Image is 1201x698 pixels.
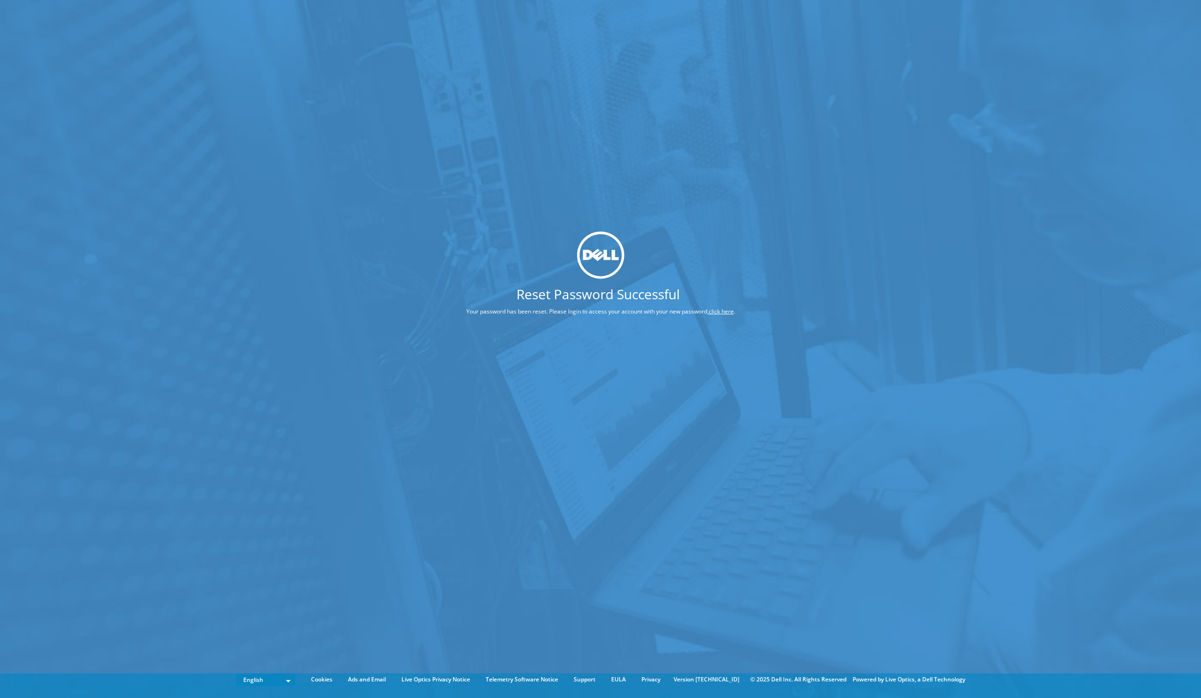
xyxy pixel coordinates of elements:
a: Support [567,674,603,685]
a: click here [709,307,734,315]
p: Your password has been reset. Please login to access your account with your new password, . [431,306,771,317]
a: Cookies [304,674,339,685]
a: Live Optics Privacy Notice [394,674,477,685]
a: Ads and Email [341,674,393,685]
img: dell_svg_logo.svg [577,231,624,278]
a: Privacy [634,674,667,685]
a: Telemetry Software Notice [479,674,565,685]
li: Powered by Live Optics, a Dell Technology [853,674,965,685]
li: © 2025 Dell Inc. All Rights Reserved [746,674,851,685]
a: EULA [604,674,633,685]
h1: Reset Password Successful [431,287,766,301]
li: Version [TECHNICAL_ID] [669,674,744,685]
